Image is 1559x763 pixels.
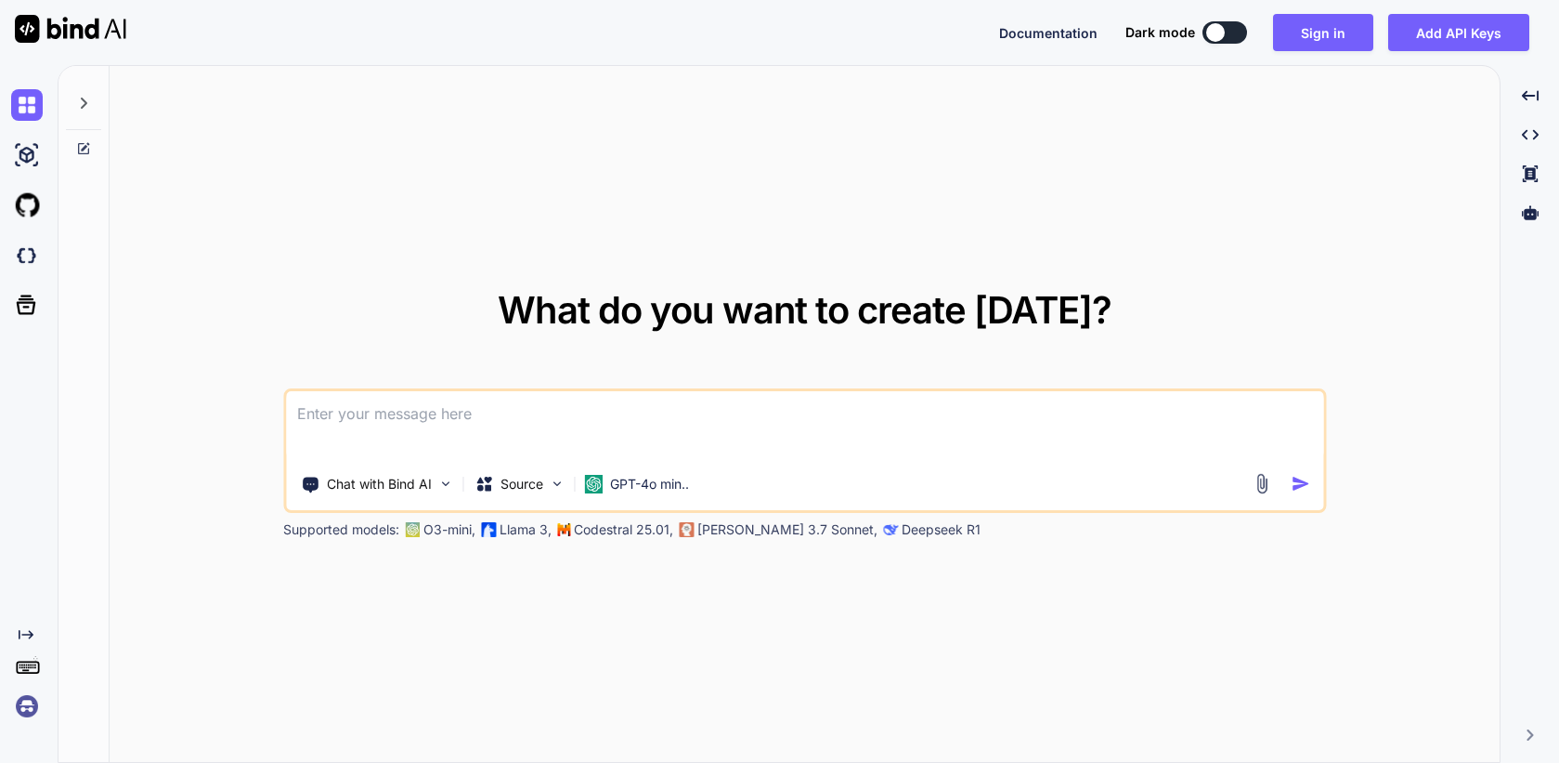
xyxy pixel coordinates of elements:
p: Chat with Bind AI [327,475,432,493]
img: ai-studio [11,139,43,171]
img: Pick Models [549,476,565,492]
img: Mistral-AI [557,523,570,536]
span: What do you want to create [DATE]? [498,287,1111,333]
button: Documentation [999,23,1098,43]
span: Documentation [999,25,1098,41]
p: Codestral 25.01, [574,520,673,539]
img: GPT-4o mini [584,475,603,493]
img: githubLight [11,190,43,221]
img: signin [11,691,43,722]
img: darkCloudIdeIcon [11,240,43,271]
p: GPT-4o min.. [610,475,689,493]
img: Llama2 [481,522,496,537]
p: Supported models: [283,520,399,539]
p: Deepseek R1 [902,520,981,539]
img: Pick Tools [437,476,453,492]
p: [PERSON_NAME] 3.7 Sonnet, [697,520,877,539]
p: O3-mini, [423,520,475,539]
img: claude [883,522,898,537]
img: GPT-4 [405,522,420,537]
img: attachment [1251,473,1272,494]
p: Source [500,475,543,493]
span: Dark mode [1125,23,1195,42]
img: icon [1291,474,1310,493]
p: Llama 3, [500,520,552,539]
img: claude [679,522,694,537]
img: chat [11,89,43,121]
img: Bind AI [15,15,126,43]
button: Sign in [1273,14,1373,51]
button: Add API Keys [1388,14,1529,51]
